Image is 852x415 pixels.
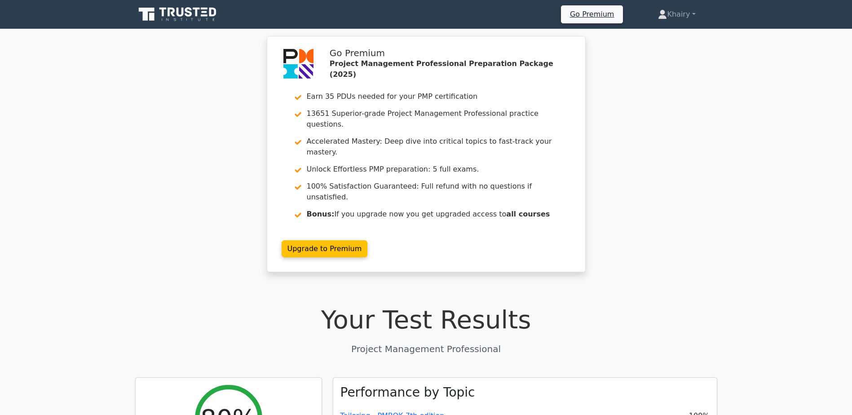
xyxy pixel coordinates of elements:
[340,385,475,400] h3: Performance by Topic
[636,5,717,23] a: Khairy
[565,8,619,20] a: Go Premium
[282,240,368,257] a: Upgrade to Premium
[135,305,717,335] h1: Your Test Results
[135,342,717,356] p: Project Management Professional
